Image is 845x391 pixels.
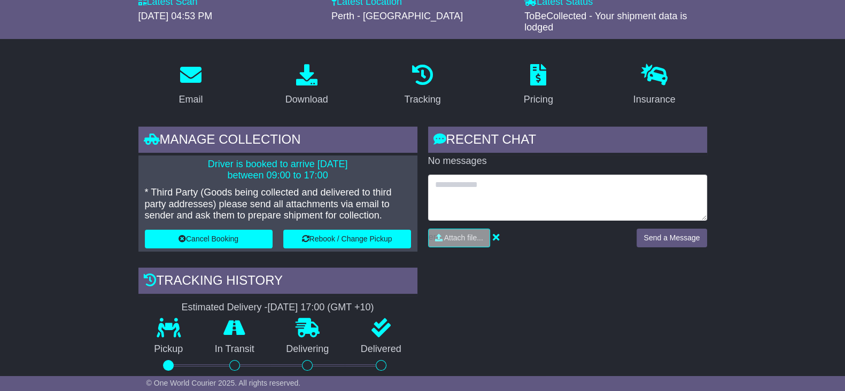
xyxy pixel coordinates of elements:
div: Email [179,92,203,107]
div: Estimated Delivery - [138,302,417,314]
p: Driver is booked to arrive [DATE] between 09:00 to 17:00 [145,159,411,182]
span: Perth - [GEOGRAPHIC_DATA] [331,11,463,21]
span: ToBeCollected - Your shipment data is lodged [524,11,687,33]
a: Insurance [626,60,683,111]
p: In Transit [199,343,270,355]
p: Delivering [270,343,345,355]
span: © One World Courier 2025. All rights reserved. [146,379,301,387]
p: Pickup [138,343,199,355]
div: Tracking [404,92,440,107]
a: Download [278,60,335,111]
button: Send a Message [637,229,707,247]
div: Download [285,92,328,107]
span: [DATE] 04:53 PM [138,11,213,21]
div: Pricing [524,92,553,107]
div: RECENT CHAT [428,127,707,155]
button: Rebook / Change Pickup [283,230,411,248]
div: Insurance [633,92,676,107]
p: No messages [428,155,707,167]
a: Tracking [397,60,447,111]
div: Manage collection [138,127,417,155]
button: Cancel Booking [145,230,273,248]
div: [DATE] 17:00 (GMT +10) [268,302,374,314]
p: Delivered [345,343,417,355]
a: Pricing [517,60,560,111]
a: Email [172,60,210,111]
div: Tracking history [138,268,417,296]
p: * Third Party (Goods being collected and delivered to third party addresses) please send all atta... [145,187,411,222]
